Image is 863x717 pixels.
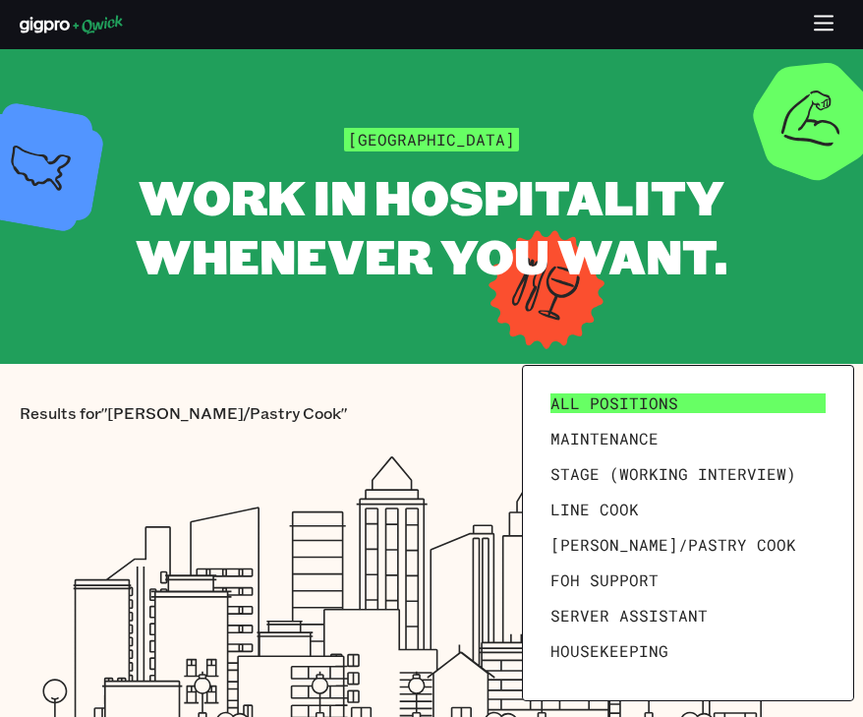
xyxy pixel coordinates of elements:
[550,570,659,590] span: FOH Support
[550,677,639,696] span: Prep Cook
[550,641,668,661] span: Housekeeping
[550,429,659,448] span: Maintenance
[550,464,796,484] span: Stage (working interview)
[550,535,796,555] span: [PERSON_NAME]/Pastry Cook
[550,500,639,519] span: Line Cook
[550,393,678,413] span: All Positions
[543,386,834,681] ul: Filter by position
[550,606,708,626] span: Server Assistant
